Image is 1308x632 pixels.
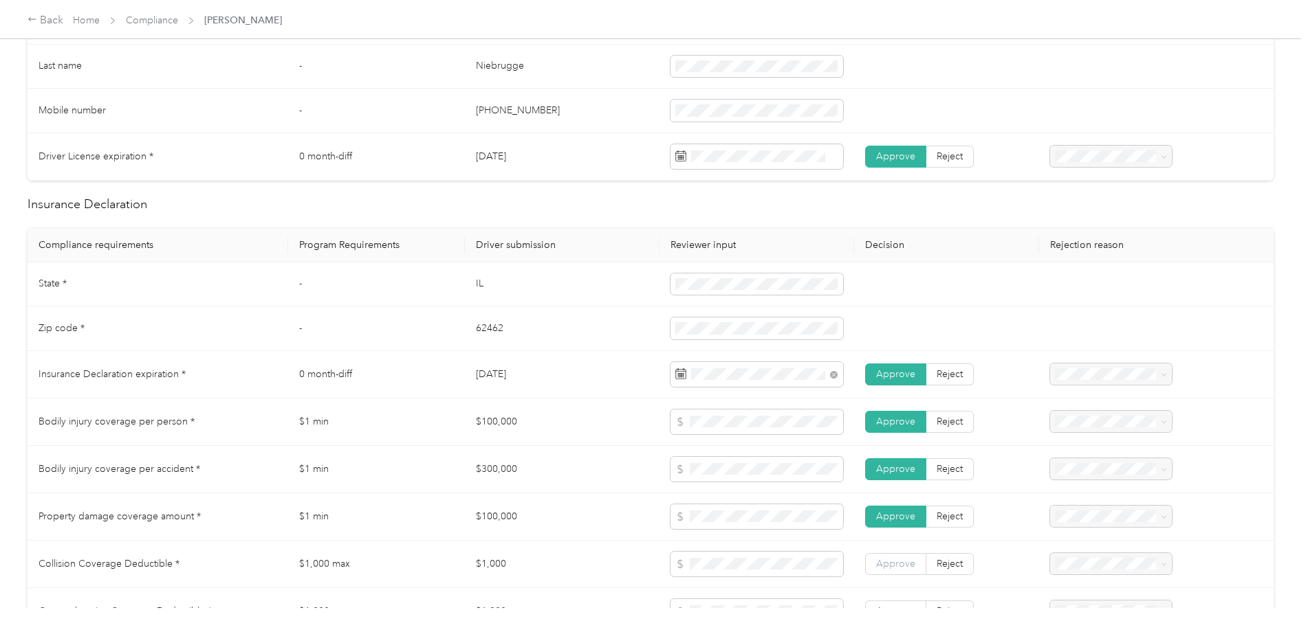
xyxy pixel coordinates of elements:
td: $300,000 [465,446,660,493]
span: Insurance Declaration expiration * [39,368,186,380]
th: Decision [854,228,1040,262]
th: Driver submission [465,228,660,262]
td: 62462 [465,306,660,351]
h2: Insurance Declaration [28,195,1274,214]
td: $1 min [288,493,465,541]
td: $100,000 [465,398,660,446]
td: $1 min [288,446,465,493]
td: [PHONE_NUMBER] [465,89,660,133]
td: Mobile number [28,89,288,133]
span: Approve [876,605,915,617]
span: Reject [937,605,963,617]
span: Zip code * [39,322,85,334]
span: Approve [876,368,915,380]
th: Reviewer input [660,228,854,262]
span: Reject [937,558,963,569]
span: Reject [937,368,963,380]
td: Zip code * [28,306,288,351]
td: 0 month-diff [288,351,465,398]
span: Approve [876,510,915,522]
td: [DATE] [465,351,660,398]
span: State * [39,278,67,289]
span: Property damage coverage amount * [39,510,201,522]
td: Niebrugge [465,45,660,89]
td: Driver License expiration * [28,133,288,181]
span: Approve [876,416,915,427]
th: Program Requirements [288,228,465,262]
span: Last name [39,60,82,71]
span: Approve [876,558,915,569]
td: Collision Coverage Deductible * [28,541,288,588]
td: IL [465,262,660,307]
span: Reject [937,463,963,475]
td: State * [28,262,288,307]
span: Driver License expiration * [39,150,153,162]
span: Bodily injury coverage per person * [39,416,195,427]
span: Approve [876,150,915,162]
a: Compliance [126,14,178,26]
td: - [288,89,465,133]
span: Collision Coverage Deductible * [39,558,179,569]
a: Home [73,14,100,26]
td: $100,000 [465,493,660,541]
td: Property damage coverage amount * [28,493,288,541]
span: Comprehensive Coverage Deductible * [39,605,212,617]
td: Insurance Declaration expiration * [28,351,288,398]
td: - [288,262,465,307]
td: [DATE] [465,133,660,181]
span: Reject [937,150,963,162]
span: [PERSON_NAME] [204,13,282,27]
span: Mobile number [39,104,106,116]
iframe: Everlance-gr Chat Button Frame [1231,555,1308,632]
td: Bodily injury coverage per person * [28,398,288,446]
div: Back [28,12,63,29]
th: Rejection reason [1039,228,1274,262]
th: Compliance requirements [28,228,288,262]
td: Last name [28,45,288,89]
span: Reject [937,416,963,427]
td: 0 month-diff [288,133,465,181]
td: - [288,45,465,89]
td: $1,000 max [288,541,465,588]
td: $1 min [288,398,465,446]
td: - [288,306,465,351]
td: Bodily injury coverage per accident * [28,446,288,493]
span: Reject [937,510,963,522]
td: $1,000 [465,541,660,588]
span: Bodily injury coverage per accident * [39,463,200,475]
span: Approve [876,463,915,475]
